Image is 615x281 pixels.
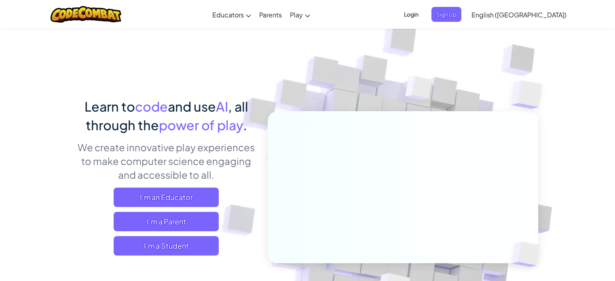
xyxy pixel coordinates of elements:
span: code [135,98,168,114]
img: Overlap cubes [495,61,565,129]
button: I'm a Student [114,236,219,256]
span: AI [216,98,228,114]
img: Overlap cubes [390,60,448,120]
button: Sign Up [431,7,461,22]
span: English ([GEOGRAPHIC_DATA]) [471,11,566,19]
span: Play [290,11,303,19]
p: We create innovative play experiences to make computer science engaging and accessible to all. [77,140,256,182]
span: . [243,117,247,133]
a: Parents [255,4,286,25]
span: Educators [212,11,244,19]
a: I'm a Parent [114,212,219,231]
button: Login [399,7,423,22]
a: Play [286,4,314,25]
a: I'm an Educator [114,188,219,207]
span: and use [168,98,216,114]
span: Learn to [85,98,135,114]
span: power of play [159,117,243,133]
a: Educators [208,4,255,25]
img: CodeCombat logo [51,6,121,23]
a: English ([GEOGRAPHIC_DATA]) [467,4,571,25]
